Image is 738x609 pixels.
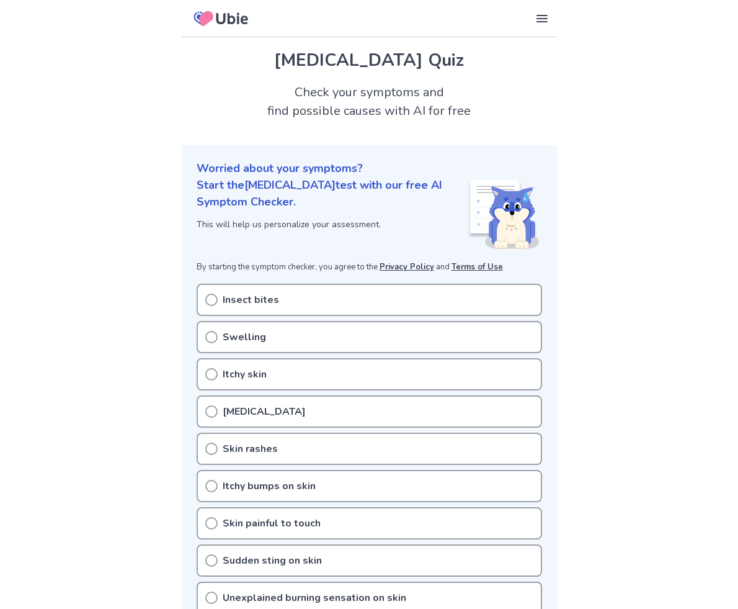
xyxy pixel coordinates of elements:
p: Unexplained burning sensation on skin [223,590,406,605]
p: By starting the symptom checker, you agree to the and [197,261,542,274]
p: [MEDICAL_DATA] [223,404,306,419]
h2: Check your symptoms and find possible causes with AI for free [182,83,557,120]
p: Sudden sting on skin [223,553,322,568]
p: Itchy skin [223,367,267,382]
p: This will help us personalize your assessment. [197,218,468,231]
p: Skin painful to touch [223,516,321,531]
p: Itchy bumps on skin [223,479,316,494]
h1: [MEDICAL_DATA] Quiz [197,47,542,73]
p: Skin rashes [223,441,278,456]
p: Insect bites [223,292,279,307]
img: Shiba [468,179,540,249]
a: Terms of Use [451,261,503,273]
a: Privacy Policy [380,261,434,273]
p: Worried about your symptoms? [197,160,542,177]
p: Start the [MEDICAL_DATA] test with our free AI Symptom Checker. [197,177,468,210]
p: Swelling [223,330,266,345]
